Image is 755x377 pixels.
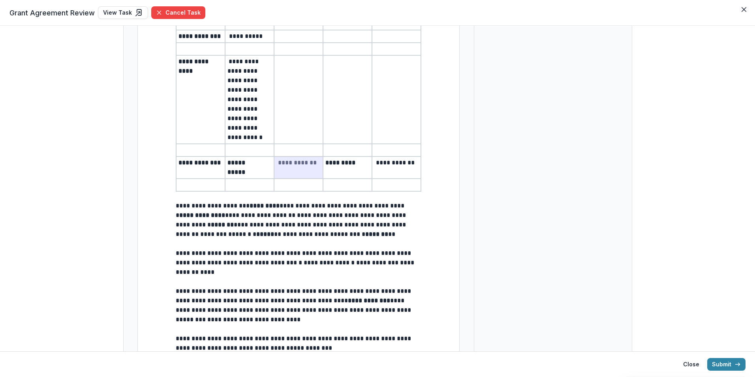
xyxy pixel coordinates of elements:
[98,6,148,19] a: View Task
[151,6,205,19] button: Cancel Task
[738,3,750,16] button: Close
[9,8,95,18] span: Grant Agreement Review
[707,358,746,371] button: Submit
[678,358,704,371] button: Close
